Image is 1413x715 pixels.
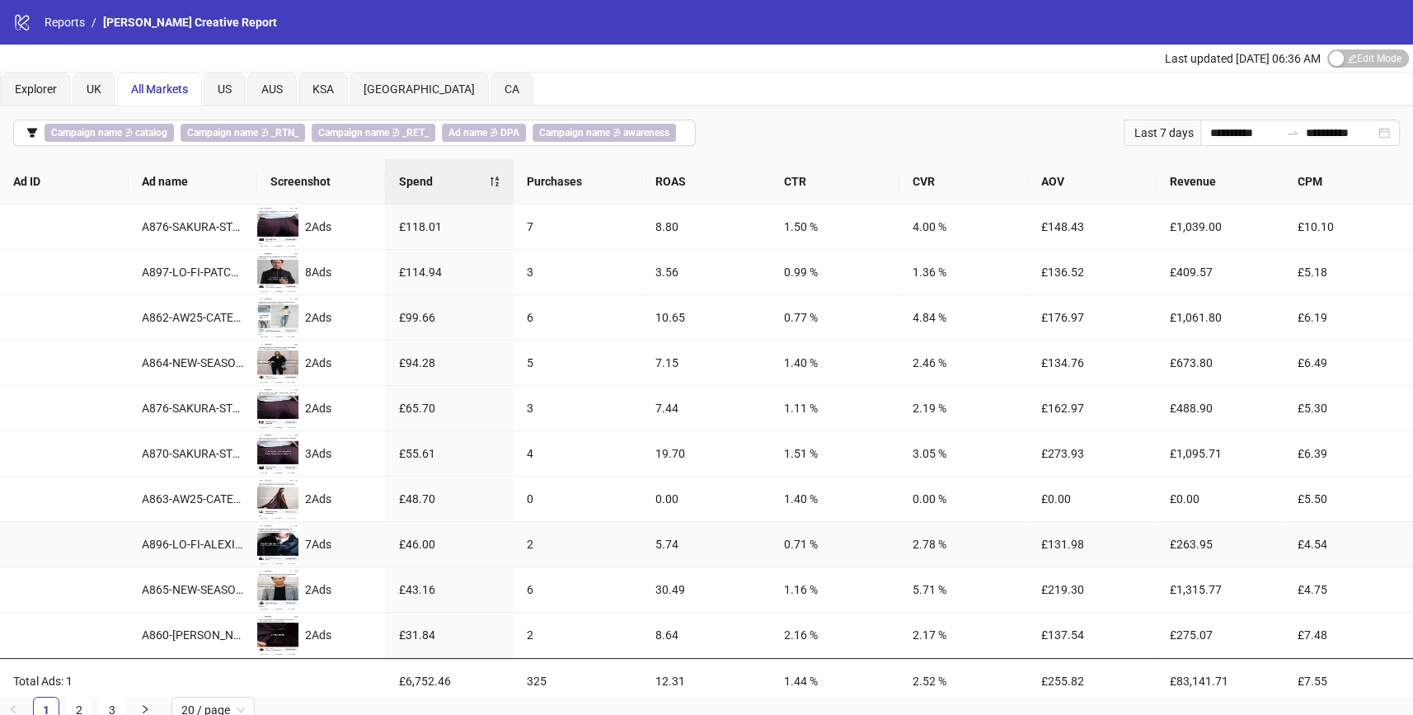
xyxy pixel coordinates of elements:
div: 2.17 % [913,626,1015,644]
div: 10.65 [655,308,758,327]
span: CPM [1298,172,1400,191]
div: 2.52 % [913,672,1015,690]
span: swap-right [1286,126,1299,139]
div: £131.98 [1041,535,1143,553]
div: £0.00 [1041,490,1143,508]
div: £1,061.80 [1169,308,1271,327]
div: £488.90 [1169,399,1271,417]
div: 1.16 % [784,581,886,599]
span: CA [505,82,519,96]
div: £6.49 [1298,354,1400,372]
th: CTR [771,159,899,205]
span: Revenue [1169,172,1271,191]
span: to [1286,126,1299,139]
div: 2 [527,535,629,553]
b: Campaign name [539,127,610,139]
span: 2 Ads [305,311,331,324]
div: 3 [527,399,629,417]
div: £6.39 [1298,445,1400,463]
span: 2 Ads [305,628,331,642]
div: 1.50 % [784,218,886,236]
span: right [140,704,150,714]
div: £118.01 [398,218,500,236]
th: Ad name [129,159,257,205]
div: Total Ads: 1 [13,672,115,690]
b: DPA [500,127,519,139]
div: £219.30 [1041,581,1143,599]
div: 2.78 % [913,535,1015,553]
span: filter [26,127,38,139]
div: £162.97 [1041,399,1143,417]
div: 4 [527,445,629,463]
div: £10.10 [1298,218,1400,236]
div: A864-NEW-SEASON-GIFS-WW_EN_VID_NONE_NI_29082025_F_CC_SC24_USP11_AW25_ [142,354,244,372]
div: 0.00 % [913,490,1015,508]
div: 6 [527,581,629,599]
span: ∌ [181,124,305,142]
div: £83,141.71 [1169,672,1271,690]
th: CVR [899,159,1028,205]
button: Campaign name ∌ catalogCampaign name ∌ _RTN_Campaign name ∌ _RET_Ad name ∌ DPACampaign name ∌ awa... [13,120,696,146]
span: 7 Ads [305,538,331,551]
th: Purchases [514,159,642,205]
div: £55.61 [398,445,500,463]
span: All Markets [131,82,188,96]
div: 7 [527,218,629,236]
div: 12.31 [655,672,758,690]
span: ∌ [45,124,174,142]
div: £31.84 [398,626,500,644]
div: £43.16 [398,581,500,599]
li: / [92,13,96,31]
div: 4.84 % [913,308,1015,327]
div: A876-SAKURA-STYLING-V2-WW_EN_VID_NONE_PP_29082025_F_CC_SC13_USP8_AW25-LO-FI_ – Copy [142,399,244,417]
span: KSA [312,82,334,96]
div: £7.55 [1298,672,1400,690]
div: 8.64 [655,626,758,644]
div: 7.15 [655,354,758,372]
th: AOV [1028,159,1157,205]
div: 1.11 % [784,399,886,417]
div: 2.19 % [913,399,1015,417]
div: 3.05 % [913,445,1015,463]
div: £5.30 [1298,399,1400,417]
th: CPM [1284,159,1413,205]
b: Campaign name [187,127,258,139]
div: 5.74 [655,535,758,553]
div: Last 7 days [1124,120,1200,146]
div: 7.44 [655,399,758,417]
span: US [218,82,232,96]
div: A862-AW25-CATEGORY-GIFS-MW-V2_EN_VID_NONE_SP_29082025_M_CC_SC1_USP11_AW25_ [142,308,244,327]
div: £134.76 [1041,354,1143,372]
b: _RTN_ [271,127,298,139]
b: Ad name [448,127,487,139]
div: £409.57 [1169,263,1271,281]
span: ∌ [442,124,526,142]
div: 30.49 [655,581,758,599]
span: CVR [913,172,1015,191]
div: £99.66 [398,308,500,327]
div: £46.00 [398,535,500,553]
th: Revenue [1156,159,1284,205]
div: £136.52 [1041,263,1143,281]
div: 2.16 % [784,626,886,644]
div: 0.00 [655,490,758,508]
a: Reports [41,13,88,31]
span: Spend [398,172,489,191]
div: 6 [527,308,629,327]
span: Purchases [527,172,629,191]
div: 0.99 % [784,263,886,281]
div: £94.28 [398,354,500,372]
div: A897-LO-FI-PATCH-BLAZER-MW_EN_VID_NONE_PP_25092025_M_CC_SC13_USP10_AW25-LOFI_ [142,263,244,281]
div: 1.51 % [784,445,886,463]
div: 3 [527,263,629,281]
span: 2 Ads [305,356,331,369]
div: 1.44 % [784,672,886,690]
span: AUS [261,82,283,96]
span: 2 Ads [305,583,331,596]
div: 1.36 % [913,263,1015,281]
span: Last updated [DATE] 06:36 AM [1165,52,1321,65]
div: 1.40 % [784,354,886,372]
div: A865-NEW-SEASON-GIFS-MW_EN_VID_NONE_NI_29082025_M_CC_SC24_USP11_AW25_ [142,581,244,599]
div: £1,039.00 [1169,218,1271,236]
span: ∌ [312,124,435,142]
